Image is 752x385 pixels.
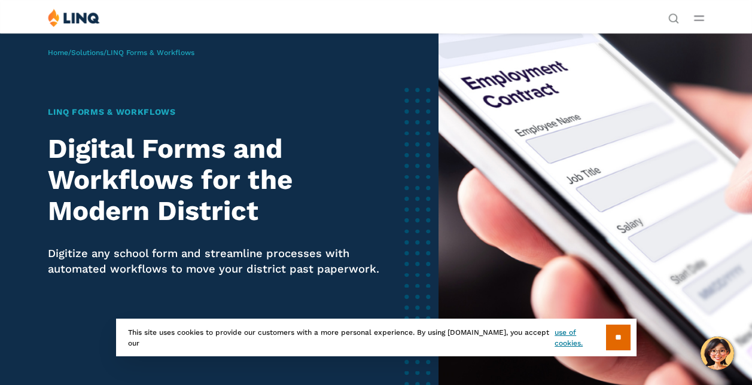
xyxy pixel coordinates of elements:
[668,12,679,23] button: Open Search Bar
[668,8,679,23] nav: Utility Navigation
[106,48,194,57] span: LINQ Forms & Workflows
[48,8,100,27] img: LINQ | K‑12 Software
[694,11,704,25] button: Open Main Menu
[48,106,390,118] h1: LINQ Forms & Workflows
[555,327,605,349] a: use of cookies.
[701,337,734,370] button: Hello, have a question? Let’s chat.
[48,48,68,57] a: Home
[116,319,637,356] div: This site uses cookies to provide our customers with a more personal experience. By using [DOMAIN...
[48,246,390,277] p: Digitize any school form and streamline processes with automated workflows to move your district ...
[71,48,103,57] a: Solutions
[48,133,390,227] h2: Digital Forms and Workflows for the Modern District
[48,48,194,57] span: / /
